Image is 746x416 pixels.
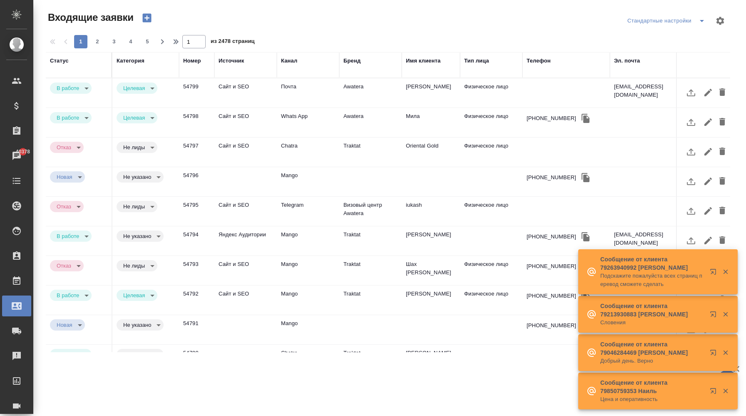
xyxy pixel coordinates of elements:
div: [PHONE_NUMBER] [527,321,576,330]
td: Oriental Gold [402,138,460,167]
td: Сайт и SEO [214,138,277,167]
p: [EMAIL_ADDRESS][DOMAIN_NAME] [614,231,676,247]
td: 54794 [179,226,214,256]
button: Скопировать [579,171,592,184]
td: Chatra [277,138,339,167]
button: Отказ [54,203,74,210]
div: В работе [117,201,157,212]
button: Не лиды [121,203,147,210]
td: Mango [277,256,339,285]
button: В работе [54,85,82,92]
div: Номер [183,57,201,65]
td: Физическое лицо [460,78,522,108]
div: В работе [117,231,164,242]
td: Физическое лицо [460,108,522,137]
td: Яндекс Аудитории [214,226,277,256]
div: Тип лица [464,57,489,65]
td: Mango [277,286,339,315]
div: В работе [117,171,164,183]
button: В работе [54,233,82,240]
td: 54797 [179,138,214,167]
div: В работе [50,290,92,301]
td: Физическое лицо [460,286,522,315]
p: Подскажите пожалуйста всех страниц перевод сможете сделать [600,272,704,288]
td: Шах [PERSON_NAME] [402,256,460,285]
button: Редактировать [701,231,715,251]
button: Не указано [121,351,154,358]
button: Редактировать [701,201,715,221]
td: Визовый центр Awatera [339,197,402,226]
td: Traktat [339,286,402,315]
span: 5 [141,38,154,46]
div: В работе [50,83,92,94]
td: 54793 [179,256,214,285]
div: Категория [117,57,144,65]
button: Открыть в новой вкладке [705,263,725,283]
td: Awatera [339,108,402,137]
div: Имя клиента [406,57,440,65]
td: iukash [402,197,460,226]
td: Chatra [277,345,339,374]
button: Редактировать [701,112,715,132]
div: Эл. почта [614,57,640,65]
div: В работе [50,319,85,331]
button: Новая [54,321,75,328]
button: Закрыть [717,268,734,276]
td: 54796 [179,167,214,196]
p: Сообщение от клиента 79213930883 [PERSON_NAME] [600,302,704,318]
div: В работе [117,112,157,123]
a: 40378 [2,145,31,166]
td: [PERSON_NAME] [402,78,460,108]
div: В работе [117,83,157,94]
td: [PERSON_NAME] [402,226,460,256]
button: Удалить [715,142,729,162]
td: Traktat [339,138,402,167]
button: В работе [54,114,82,121]
div: Канал [281,57,297,65]
button: Загрузить файл [681,171,701,191]
span: из 2478 страниц [211,36,255,48]
div: Статус [50,57,69,65]
td: 54799 [179,78,214,108]
td: Сайт и SEO [214,78,277,108]
td: Сайт и SEO [214,108,277,137]
p: Цена и оперативность [600,395,704,403]
p: Сообщение от клиента 79046284469 [PERSON_NAME] [600,340,704,357]
div: В работе [50,201,84,212]
td: [PERSON_NAME] [402,286,460,315]
div: [PHONE_NUMBER] [527,262,576,271]
td: Почта [277,78,339,108]
button: Загрузить файл [681,142,701,162]
button: Целевая [121,114,147,121]
td: 54795 [179,197,214,226]
div: Это спам, фрилансеры, текущие клиенты и т.д. [117,260,175,271]
td: Мила [402,108,460,137]
button: Не лиды [121,144,147,151]
button: Новая [54,173,75,180]
td: Telegram [277,197,339,226]
button: Удалить [715,171,729,191]
button: Удалить [715,112,729,132]
div: В работе [117,142,157,153]
button: Удалить [715,201,729,221]
button: В работе [54,351,82,358]
div: В работе [50,112,92,123]
td: Traktat [339,256,402,285]
div: Это спам, фрилансеры, текущие клиенты и т.д. [117,142,175,153]
button: Скопировать [579,231,592,243]
p: Добрый день. Верно [600,357,704,365]
td: 54792 [179,286,214,315]
button: Отказ [54,262,74,269]
button: Не указано [121,233,154,240]
button: Закрыть [717,349,734,356]
button: 5 [141,35,154,48]
div: В работе [50,231,92,242]
div: [PHONE_NUMBER] [527,292,576,300]
button: Открыть в новой вкладке [705,306,725,326]
p: Сообщение от клиента 79263940992 [PERSON_NAME] [600,255,704,272]
button: Загрузить файл [681,83,701,103]
span: Настроить таблицу [710,11,730,31]
div: [PHONE_NUMBER] [527,233,576,241]
td: Whats App [277,108,339,137]
button: Редактировать [701,83,715,103]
